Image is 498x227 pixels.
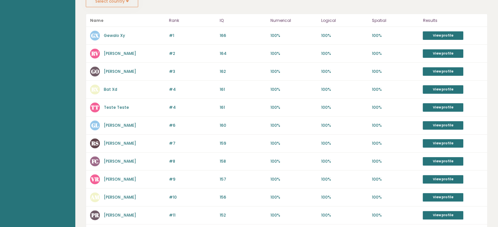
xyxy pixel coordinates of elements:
[104,33,125,38] a: Gewalo Xy
[321,105,368,110] p: 100%
[220,158,267,164] p: 158
[270,158,317,164] p: 100%
[321,51,368,57] p: 100%
[169,33,216,39] p: #1
[220,69,267,74] p: 162
[91,86,99,93] text: BX
[220,105,267,110] p: 161
[220,176,267,182] p: 157
[91,32,99,39] text: GX
[423,175,463,184] a: View profile
[169,87,216,92] p: #4
[372,33,419,39] p: 100%
[92,157,99,165] text: FC
[423,67,463,76] a: View profile
[423,211,463,219] a: View profile
[321,158,368,164] p: 100%
[220,87,267,92] p: 161
[372,212,419,218] p: 100%
[372,105,419,110] p: 100%
[104,69,136,74] a: [PERSON_NAME]
[220,122,267,128] p: 160
[423,103,463,112] a: View profile
[270,194,317,200] p: 100%
[372,140,419,146] p: 100%
[91,211,99,219] text: PR
[169,176,216,182] p: #9
[169,69,216,74] p: #3
[270,51,317,57] p: 100%
[270,140,317,146] p: 100%
[220,51,267,57] p: 164
[91,68,99,75] text: GO
[169,140,216,146] p: #7
[270,87,317,92] p: 100%
[372,176,419,182] p: 100%
[169,122,216,128] p: #6
[104,105,129,110] a: Teste Teste
[270,122,317,128] p: 100%
[104,212,136,218] a: [PERSON_NAME]
[321,69,368,74] p: 100%
[90,18,103,23] b: Name
[270,69,317,74] p: 100%
[169,212,216,218] p: #11
[372,194,419,200] p: 100%
[423,139,463,148] a: View profile
[321,33,368,39] p: 100%
[372,87,419,92] p: 100%
[220,33,267,39] p: 166
[220,212,267,218] p: 152
[270,105,317,110] p: 100%
[91,104,99,111] text: TT
[423,121,463,130] a: View profile
[372,69,419,74] p: 100%
[104,140,136,146] a: [PERSON_NAME]
[423,157,463,166] a: View profile
[104,122,136,128] a: [PERSON_NAME]
[270,17,317,24] p: Numerical
[372,122,419,128] p: 100%
[220,17,267,24] p: IQ
[321,194,368,200] p: 100%
[104,194,136,200] a: [PERSON_NAME]
[321,140,368,146] p: 100%
[169,17,216,24] p: Rank
[220,140,267,146] p: 159
[321,87,368,92] p: 100%
[104,158,136,164] a: [PERSON_NAME]
[104,51,136,56] a: [PERSON_NAME]
[220,194,267,200] p: 156
[91,122,99,129] text: GL
[270,212,317,218] p: 100%
[321,212,368,218] p: 100%
[91,175,99,183] text: VR
[321,122,368,128] p: 100%
[91,139,99,147] text: RS
[423,49,463,58] a: View profile
[169,158,216,164] p: #8
[423,85,463,94] a: View profile
[91,50,99,57] text: RV
[104,87,117,92] a: Bat Xd
[270,33,317,39] p: 100%
[321,17,368,24] p: Logical
[321,176,368,182] p: 100%
[372,17,419,24] p: Spatial
[372,158,419,164] p: 100%
[270,176,317,182] p: 100%
[423,17,483,24] p: Results
[90,193,100,201] text: AM
[169,51,216,57] p: #2
[104,176,136,182] a: [PERSON_NAME]
[169,194,216,200] p: #10
[169,105,216,110] p: #4
[423,31,463,40] a: View profile
[372,51,419,57] p: 100%
[423,193,463,202] a: View profile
